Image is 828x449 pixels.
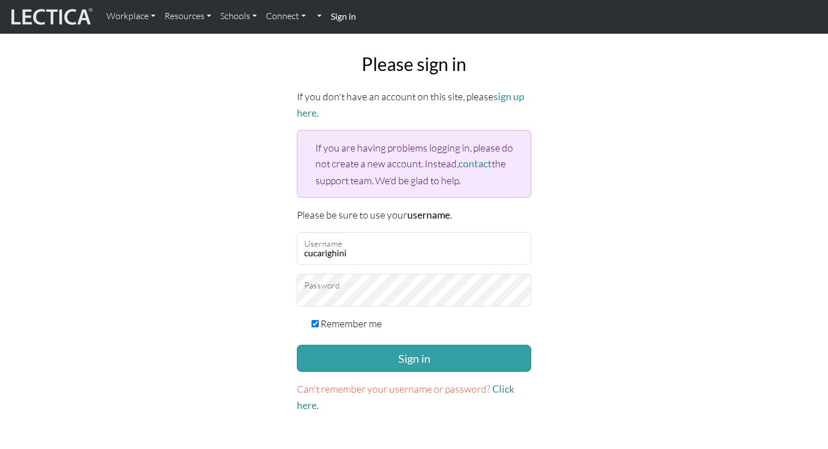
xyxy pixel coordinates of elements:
a: Schools [216,5,261,28]
span: Can't remember your username or password? [297,383,491,395]
a: Resources [160,5,216,28]
input: Username [297,232,531,265]
button: Sign in [297,345,531,372]
label: Remember me [320,315,382,331]
a: Connect [261,5,310,28]
a: Sign in [326,5,360,29]
img: lecticalive [8,6,93,28]
p: If you don't have an account on this site, please . [297,88,531,121]
a: Workplace [102,5,160,28]
p: Please be sure to use your . [297,207,531,223]
strong: Sign in [331,11,356,21]
div: If you are having problems logging in, please do not create a new account. Instead, the support t... [297,130,531,197]
h2: Please sign in [297,54,531,75]
a: contact [458,158,492,170]
p: . [297,381,531,414]
strong: username [407,209,450,221]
